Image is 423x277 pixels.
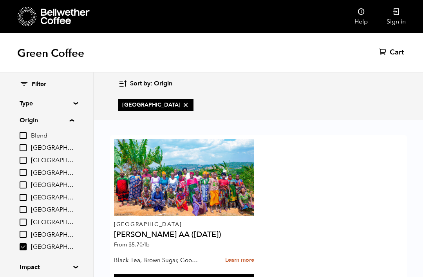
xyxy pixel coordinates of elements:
span: [GEOGRAPHIC_DATA] [31,169,74,177]
span: From [114,241,150,248]
input: [GEOGRAPHIC_DATA] [20,157,27,164]
input: [GEOGRAPHIC_DATA] [20,194,27,201]
span: [GEOGRAPHIC_DATA] [31,194,74,202]
input: [GEOGRAPHIC_DATA] [20,243,27,250]
summary: Type [20,99,74,108]
p: Black Tea, Brown Sugar, Gooseberry [114,254,198,266]
input: [GEOGRAPHIC_DATA] [20,144,27,151]
span: [GEOGRAPHIC_DATA] [31,206,74,214]
span: $ [128,241,132,248]
span: [GEOGRAPHIC_DATA] [31,156,74,165]
span: [GEOGRAPHIC_DATA] [122,101,190,109]
input: [GEOGRAPHIC_DATA] [20,169,27,176]
input: Blend [20,132,27,139]
span: [GEOGRAPHIC_DATA] [31,218,74,227]
input: [GEOGRAPHIC_DATA] [20,219,27,226]
span: /lb [143,241,150,248]
a: Cart [379,48,406,57]
span: Cart [390,48,404,57]
span: [GEOGRAPHIC_DATA] [31,144,74,152]
span: Filter [32,80,46,89]
summary: Origin [20,116,74,125]
input: [GEOGRAPHIC_DATA] [20,206,27,213]
span: Sort by: Origin [130,80,172,88]
input: [GEOGRAPHIC_DATA] [20,231,27,238]
p: [GEOGRAPHIC_DATA] [114,222,254,227]
span: Blend [31,132,74,140]
span: [GEOGRAPHIC_DATA] [31,231,74,239]
a: Learn more [225,252,254,269]
summary: Impact [20,263,74,272]
bdi: 5.70 [128,241,150,248]
button: Sort by: Origin [118,74,172,93]
h4: [PERSON_NAME] AA ([DATE]) [114,231,254,239]
h1: Green Coffee [17,46,84,60]
span: [GEOGRAPHIC_DATA] [31,181,74,190]
input: [GEOGRAPHIC_DATA] [20,181,27,188]
span: [GEOGRAPHIC_DATA] [31,243,74,252]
